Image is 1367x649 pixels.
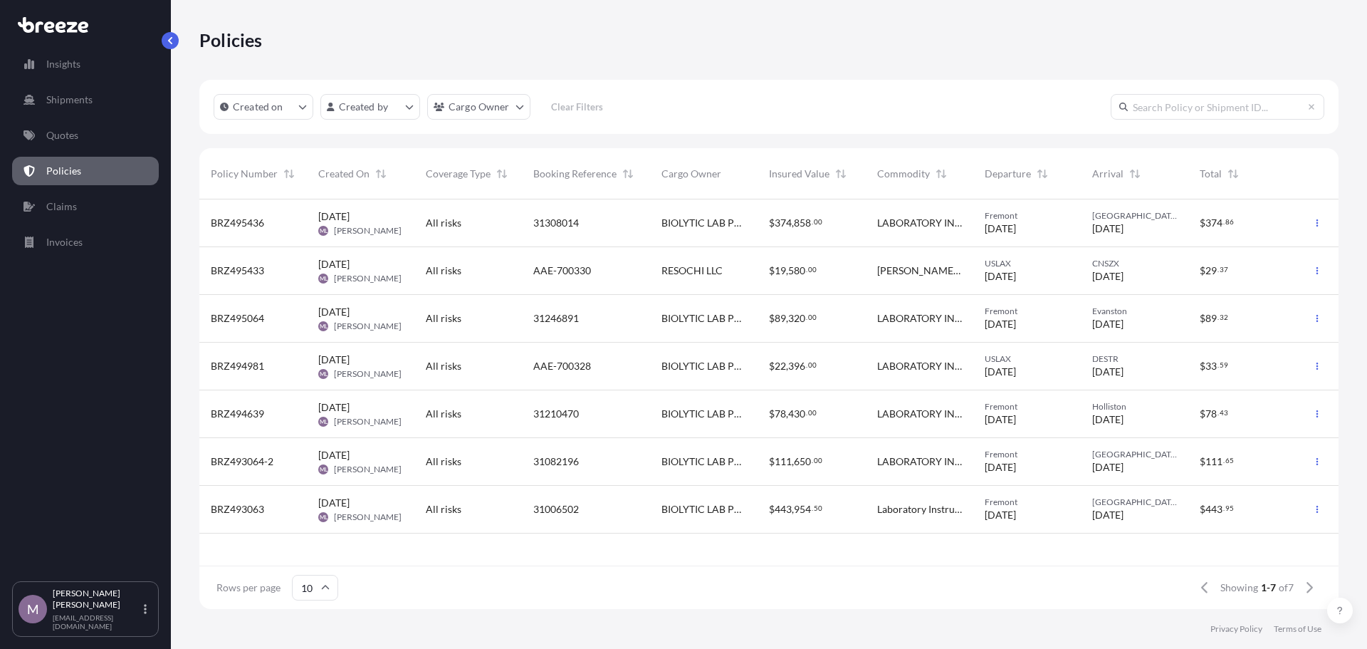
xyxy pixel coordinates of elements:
[53,613,141,630] p: [EMAIL_ADDRESS][DOMAIN_NAME]
[211,311,264,326] span: BRZ495064
[769,504,775,514] span: $
[1205,457,1222,467] span: 111
[769,457,775,467] span: $
[661,455,746,469] span: BIOLYTIC LAB PERFORMANCE, INC.
[808,267,817,272] span: 00
[533,407,579,421] span: 31210470
[985,365,1016,379] span: [DATE]
[877,167,930,181] span: Commodity
[775,361,786,371] span: 22
[808,363,817,368] span: 00
[788,409,805,419] span: 430
[320,94,420,120] button: createdBy Filter options
[985,497,1069,508] span: Fremont
[1092,269,1124,284] span: [DATE]
[318,353,350,367] span: [DATE]
[318,257,350,271] span: [DATE]
[27,602,39,616] span: M
[786,313,788,323] span: ,
[661,264,723,278] span: RESOCHI LLC
[1092,365,1124,379] span: [DATE]
[12,121,159,150] a: Quotes
[985,210,1069,222] span: Fremont
[1092,258,1177,269] span: CNSZX
[877,407,962,421] span: LABORATORY INSTRUMENTS
[372,165,389,182] button: Sort
[1220,581,1258,595] span: Showing
[1217,267,1219,272] span: .
[334,225,402,237] span: [PERSON_NAME]
[1092,401,1177,412] span: Holliston
[1220,267,1228,272] span: 37
[1092,460,1124,474] span: [DATE]
[933,165,950,182] button: Sort
[46,93,93,107] p: Shipments
[1092,306,1177,317] span: Evanston
[1200,167,1222,181] span: Total
[1092,167,1124,181] span: Arrival
[794,218,811,228] span: 858
[775,313,786,323] span: 89
[877,502,962,516] span: Laboratory Instrument
[792,504,794,514] span: ,
[985,317,1016,331] span: [DATE]
[334,368,402,380] span: [PERSON_NAME]
[1210,623,1262,635] a: Privacy Policy
[808,315,817,320] span: 00
[792,457,794,467] span: ,
[769,313,775,323] span: $
[334,464,402,475] span: [PERSON_NAME]
[318,448,350,462] span: [DATE]
[211,502,264,516] span: BRZ493063
[769,218,775,228] span: $
[775,409,786,419] span: 78
[1034,165,1051,182] button: Sort
[334,321,402,332] span: [PERSON_NAME]
[46,199,77,214] p: Claims
[775,266,786,276] span: 19
[985,306,1069,317] span: Fremont
[1200,457,1205,467] span: $
[199,28,263,51] p: Policies
[775,218,792,228] span: 374
[281,165,298,182] button: Sort
[985,449,1069,460] span: Fremont
[533,359,591,373] span: AAE-700328
[812,458,813,463] span: .
[12,50,159,78] a: Insights
[339,100,389,114] p: Created by
[985,222,1016,236] span: [DATE]
[1205,504,1222,514] span: 443
[806,363,807,368] span: .
[320,224,328,238] span: ML
[12,192,159,221] a: Claims
[832,165,849,182] button: Sort
[533,311,579,326] span: 31246891
[533,167,617,181] span: Booking Reference
[792,218,794,228] span: ,
[1225,165,1242,182] button: Sort
[426,359,461,373] span: All risks
[211,264,264,278] span: BRZ495433
[211,216,264,230] span: BRZ495436
[320,319,328,333] span: ML
[12,228,159,256] a: Invoices
[661,311,746,326] span: BIOLYTIC LAB PERFORMANCE, INC.
[538,95,617,118] button: Clear Filters
[814,506,822,511] span: 50
[320,462,328,477] span: ML
[1225,458,1234,463] span: 65
[1092,353,1177,365] span: DESTR
[493,165,510,182] button: Sort
[12,157,159,185] a: Policies
[1092,412,1124,427] span: [DATE]
[1092,317,1124,331] span: [DATE]
[318,209,350,224] span: [DATE]
[334,273,402,284] span: [PERSON_NAME]
[808,410,817,415] span: 00
[812,219,813,224] span: .
[985,460,1016,474] span: [DATE]
[814,219,822,224] span: 00
[1220,315,1228,320] span: 32
[318,305,350,319] span: [DATE]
